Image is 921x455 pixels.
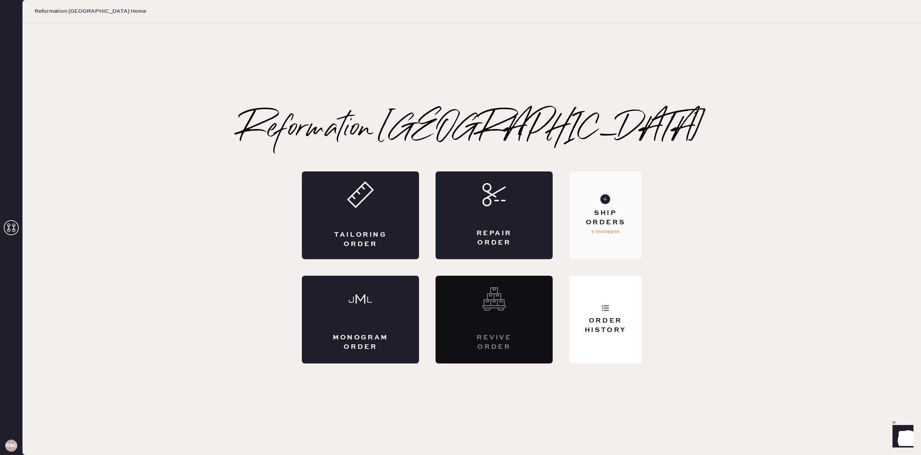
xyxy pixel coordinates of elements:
div: Revive order [466,333,523,352]
iframe: Front Chat [885,421,918,453]
div: Interested? Contact us at care@hemster.co [436,276,553,363]
div: Repair Order [466,229,523,248]
div: Tailoring Order [332,230,389,249]
p: 5 Unshipped [591,227,620,236]
div: Order History [575,316,636,335]
h2: Reformation [GEOGRAPHIC_DATA] [240,114,704,144]
div: Monogram Order [332,333,389,352]
div: Ship Orders [575,209,636,227]
h3: RSCPA [5,443,17,448]
span: Reformation [GEOGRAPHIC_DATA] Home [35,8,146,15]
